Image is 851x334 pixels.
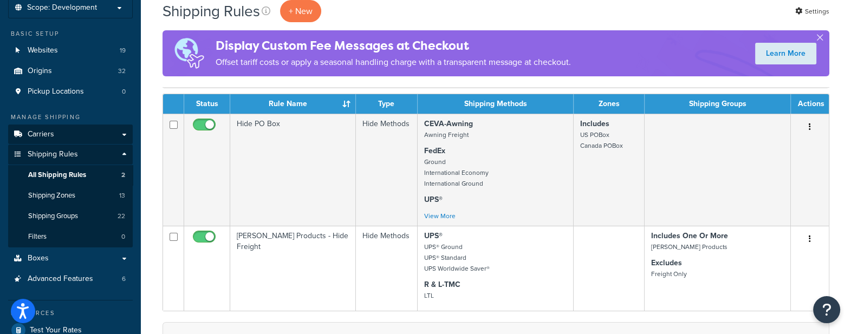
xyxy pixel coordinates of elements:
strong: Excludes [651,257,682,268]
span: 19 [120,46,126,55]
strong: R & L-TMC [424,279,460,290]
td: Hide Methods [356,114,418,226]
small: Ground International Economy International Ground [424,157,489,188]
img: duties-banner-06bc72dcb5fe05cb3f9472aba00be2ae8eb53ab6f0d8bb03d382ba314ac3c341.png [163,30,216,76]
td: [PERSON_NAME] Products - Hide Freight [230,226,356,311]
li: Advanced Features [8,269,133,289]
strong: FedEx [424,145,445,156]
span: All Shipping Rules [28,171,86,180]
li: Pickup Locations [8,82,133,102]
small: US POBox Canada POBox [580,130,623,150]
a: Carriers [8,125,133,145]
a: Filters 0 [8,227,133,247]
li: Filters [8,227,133,247]
a: Boxes [8,248,133,268]
td: Hide Methods [356,226,418,311]
strong: Includes [580,118,609,129]
a: View More [424,211,456,221]
p: Offset tariff costs or apply a seasonal handling charge with a transparent message at checkout. [216,55,571,70]
div: Basic Setup [8,29,133,38]
span: Filters [28,232,47,241]
small: Freight Only [651,269,687,279]
span: 13 [119,191,125,200]
li: Websites [8,41,133,61]
small: LTL [424,291,434,300]
a: Learn More [755,43,816,64]
a: All Shipping Rules 2 [8,165,133,185]
span: Origins [28,67,52,76]
span: 22 [118,212,125,221]
span: Advanced Features [28,274,93,284]
span: Shipping Groups [28,212,78,221]
span: Boxes [28,254,49,263]
span: 6 [122,274,126,284]
h1: Shipping Rules [163,1,260,22]
strong: CEVA-Awning [424,118,473,129]
small: UPS® Ground UPS® Standard UPS Worldwide Saver® [424,242,490,273]
button: Open Resource Center [813,296,840,323]
h4: Display Custom Fee Messages at Checkout [216,37,571,55]
a: Shipping Rules [8,145,133,165]
strong: UPS® [424,194,443,205]
th: Type [356,94,418,114]
li: Shipping Groups [8,206,133,226]
th: Status [184,94,230,114]
small: Awning Freight [424,130,469,140]
span: Scope: Development [27,3,97,12]
div: Manage Shipping [8,113,133,122]
strong: UPS® [424,230,443,241]
a: Shipping Groups 22 [8,206,133,226]
th: Shipping Methods [418,94,574,114]
a: Websites 19 [8,41,133,61]
a: Origins 32 [8,61,133,81]
th: Zones [574,94,645,114]
td: Hide PO Box [230,114,356,226]
li: Origins [8,61,133,81]
th: Rule Name : activate to sort column ascending [230,94,356,114]
a: Settings [795,4,829,19]
a: Shipping Zones 13 [8,186,133,206]
span: Websites [28,46,58,55]
small: [PERSON_NAME] Products [651,242,727,252]
li: Shipping Zones [8,186,133,206]
span: 0 [121,232,125,241]
th: Shipping Groups [645,94,791,114]
span: Shipping Zones [28,191,75,200]
span: Carriers [28,130,54,139]
div: Resources [8,309,133,318]
span: Shipping Rules [28,150,78,159]
li: All Shipping Rules [8,165,133,185]
li: Shipping Rules [8,145,133,247]
strong: Includes One Or More [651,230,728,241]
span: 2 [121,171,125,180]
a: Pickup Locations 0 [8,82,133,102]
span: 0 [122,87,126,96]
a: Advanced Features 6 [8,269,133,289]
span: 32 [118,67,126,76]
th: Actions [791,94,829,114]
span: Pickup Locations [28,87,84,96]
